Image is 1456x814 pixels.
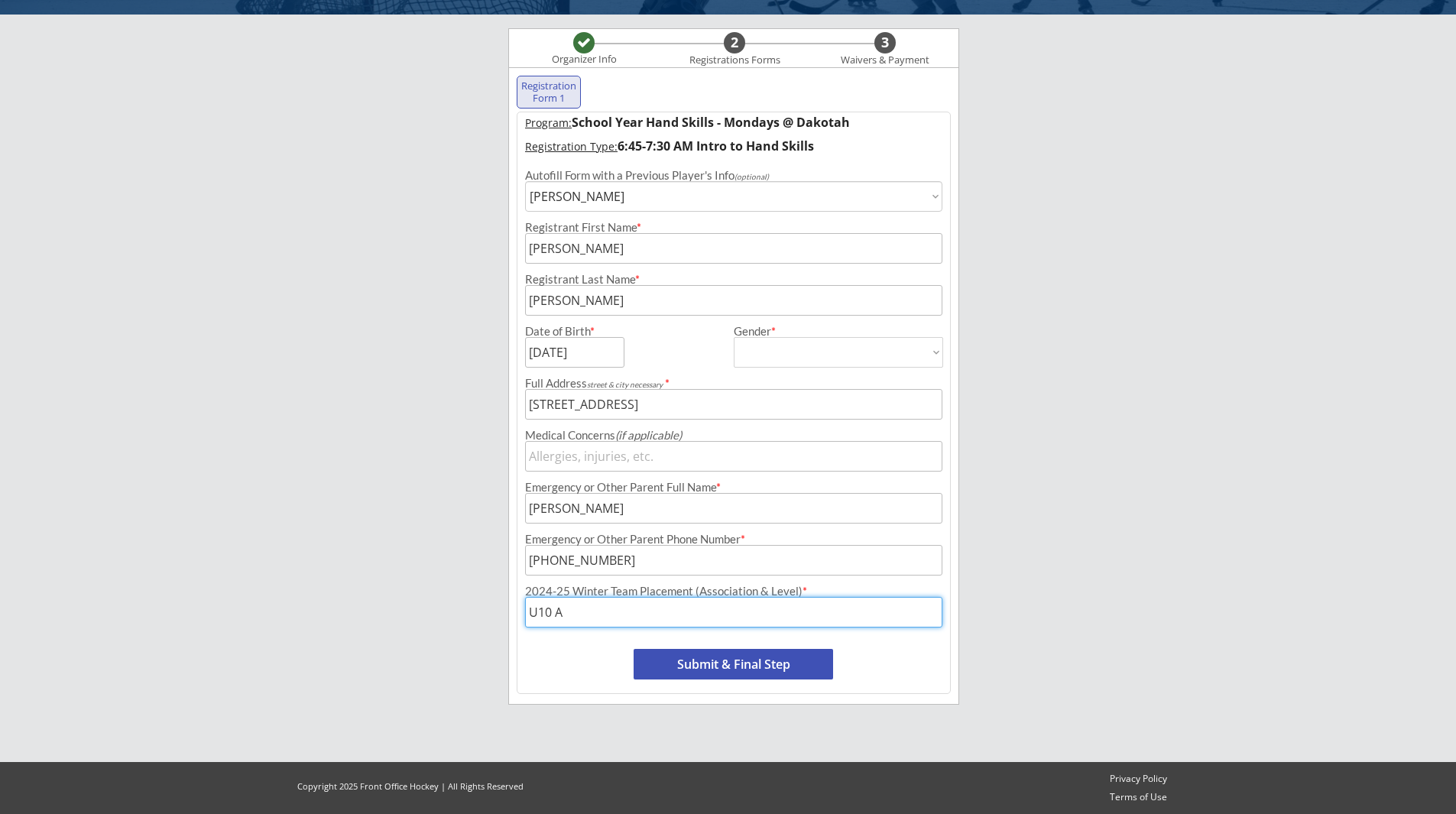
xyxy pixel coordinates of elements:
div: Registrations Forms [682,54,787,66]
strong: 6:45-7:30 AM Intro to Hand Skills [618,138,814,154]
u: Program: [525,115,572,130]
a: Privacy Policy [1103,773,1174,786]
div: Registrant First Name [525,222,942,233]
div: Gender [734,326,943,337]
div: Copyright 2025 Front Office Hockey | All Rights Reserved [283,780,538,792]
div: Registrant Last Name [525,274,942,285]
div: Date of Birth [525,326,604,337]
u: Registration Type: [525,139,618,154]
button: Submit & Final Step [634,649,833,679]
div: Registration Form 1 [520,80,577,104]
strong: School Year Hand Skills - Mondays @ Dakotah [572,114,850,131]
a: Terms of Use [1103,791,1174,804]
div: 2024-25 Winter Team Placement (Association & Level) [525,585,942,597]
div: Emergency or Other Parent Full Name [525,482,942,493]
em: (if applicable) [615,428,682,442]
em: street & city necessary [587,380,663,389]
div: Waivers & Payment [832,54,938,66]
div: Organizer Info [542,54,626,66]
input: Street, City, Province/State [525,389,942,420]
div: Autofill Form with a Previous Player's Info [525,170,942,181]
div: 3 [874,34,896,51]
div: 2 [724,34,745,51]
em: (optional) [734,172,769,181]
div: Medical Concerns [525,430,942,441]
input: Allergies, injuries, etc. [525,441,942,472]
div: Emergency or Other Parent Phone Number [525,533,942,545]
div: Full Address [525,378,942,389]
